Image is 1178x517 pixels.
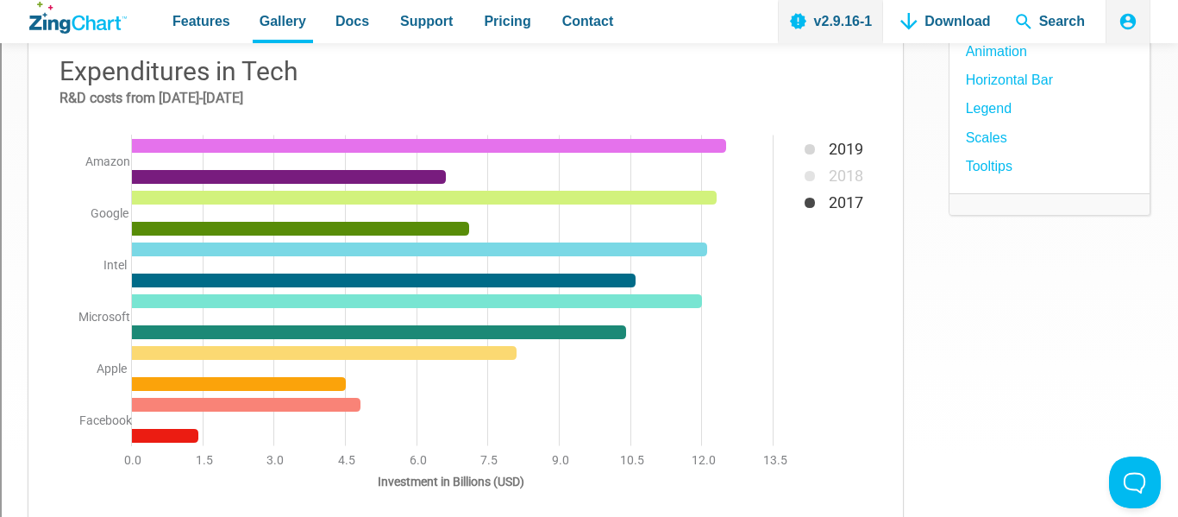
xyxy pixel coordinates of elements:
[7,103,1171,118] div: Options
[7,87,1171,103] div: Delete
[1109,457,1161,508] iframe: Toggle Customer Support
[562,9,614,33] span: Contact
[7,7,360,22] div: Home
[29,2,127,34] a: ZingChart Logo. Click to return to the homepage
[260,9,306,33] span: Gallery
[7,118,1171,134] div: Sign out
[400,9,453,33] span: Support
[7,41,1171,56] div: Sort A > Z
[7,56,1171,72] div: Sort New > Old
[172,9,230,33] span: Features
[7,72,1171,87] div: Move To ...
[484,9,530,33] span: Pricing
[7,22,160,41] input: Search outlines
[335,9,369,33] span: Docs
